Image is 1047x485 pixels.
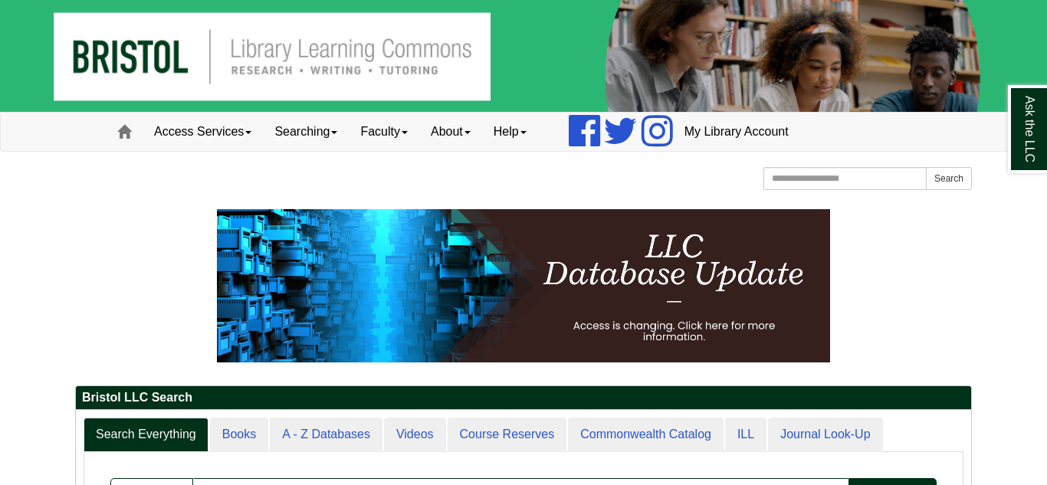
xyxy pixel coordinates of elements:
a: Searching [263,113,349,151]
a: Videos [384,418,446,452]
a: About [419,113,482,151]
a: Help [482,113,538,151]
a: A - Z Databases [270,418,382,452]
a: Faculty [349,113,419,151]
a: Search Everything [84,418,208,452]
a: My Library Account [673,113,800,151]
button: Search [926,167,972,190]
a: Books [210,418,268,452]
a: Journal Look-Up [768,418,882,452]
a: ILL [725,418,766,452]
a: Access Services [143,113,263,151]
a: Commonwealth Catalog [568,418,724,452]
h2: Bristol LLC Search [76,386,971,410]
img: HTML tutorial [217,209,830,362]
a: Course Reserves [448,418,567,452]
